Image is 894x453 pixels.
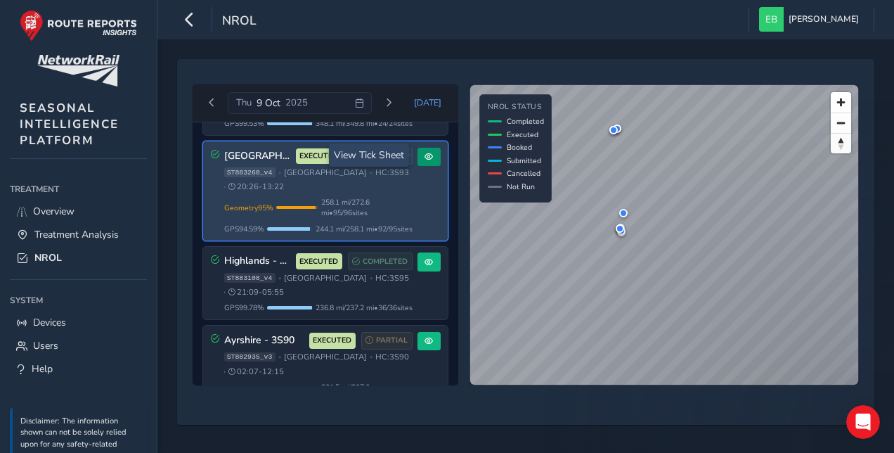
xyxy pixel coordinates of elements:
a: NROL [10,246,147,269]
a: Users [10,334,147,357]
a: Treatment Analysis [10,223,147,246]
span: • [223,183,226,191]
span: 2025 [285,96,308,109]
span: Executed [507,129,538,140]
span: Booked [507,142,532,153]
h4: NROL Status [488,103,544,112]
span: Devices [33,316,66,329]
span: EXECUTED [313,335,351,346]
span: 02:07 - 12:15 [228,366,284,377]
span: ST883108_v4 [224,273,276,283]
span: NROL [34,251,62,264]
span: COMPLETED [363,256,408,267]
a: Help [10,357,147,381]
span: 348.1 mi / 349.8 mi • 24 / 24 sites [316,118,413,129]
span: ST882935_v3 [224,352,276,362]
h3: [GEOGRAPHIC_DATA], [GEOGRAPHIC_DATA], [GEOGRAPHIC_DATA] 3S93 [224,151,291,162]
span: • [223,368,226,376]
span: 236.8 mi / 237.2 mi • 36 / 36 sites [316,302,413,313]
span: EXECUTED [299,151,338,162]
button: Reset bearing to north [831,133,851,153]
button: [PERSON_NAME] [759,7,864,32]
span: COMPLETED [363,151,408,162]
span: EXECUTED [299,256,338,267]
span: 201.5 mi / 207.0 mi • 103 / 104 sites [321,382,413,403]
span: NROL [222,12,257,32]
span: 244.1 mi / 258.1 mi • 92 / 95 sites [316,224,413,234]
span: [GEOGRAPHIC_DATA] [284,352,367,362]
img: diamond-layout [759,7,784,32]
span: • [370,169,372,177]
h3: Ayrshire - 3S90 [224,335,304,347]
img: rr logo [20,10,137,42]
button: Next day [377,94,400,112]
button: Today [405,92,451,113]
a: Devices [10,311,147,334]
button: Previous day [200,94,223,112]
span: • [278,274,281,282]
span: [DATE] [414,97,441,108]
span: Help [32,362,53,376]
span: Completed [507,116,544,127]
span: GPS 94.59 % [224,224,264,234]
img: customer logo [37,55,119,87]
button: Zoom in [831,92,851,113]
canvas: Map [470,85,859,385]
span: GPS 99.78 % [224,302,264,313]
span: HC: 3S90 [375,352,409,362]
h3: Highlands - 3S95 [224,255,291,267]
span: • [223,288,226,296]
span: 258.1 mi / 272.6 mi • 95 / 96 sites [321,197,413,218]
span: Treatment Analysis [34,228,119,241]
span: • [278,169,281,177]
span: PARTIAL [376,335,408,346]
span: ST883260_v4 [224,167,276,177]
span: HC: 3S95 [375,273,409,283]
span: 20:26 - 13:22 [228,181,284,192]
span: 9 Oct [257,96,280,110]
div: Treatment [10,179,147,200]
span: Overview [33,205,74,218]
span: HC: 3S93 [375,167,409,178]
span: GPS 99.53 % [224,118,264,129]
div: System [10,290,147,311]
span: Geometry 95 % [224,203,273,213]
span: Cancelled [507,168,540,179]
span: 21:09 - 05:55 [228,287,284,298]
span: [PERSON_NAME] [789,7,859,32]
span: [GEOGRAPHIC_DATA] [284,167,367,178]
span: Submitted [507,155,541,166]
span: Not Run [507,181,535,192]
span: • [370,274,372,282]
a: Overview [10,200,147,223]
iframe: Intercom live chat [846,405,880,439]
span: Thu [236,96,252,109]
span: • [370,353,372,361]
span: SEASONAL INTELLIGENCE PLATFORM [20,100,119,148]
span: Users [33,339,58,352]
span: [GEOGRAPHIC_DATA] [284,273,367,283]
button: Zoom out [831,113,851,133]
span: • [278,353,281,361]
